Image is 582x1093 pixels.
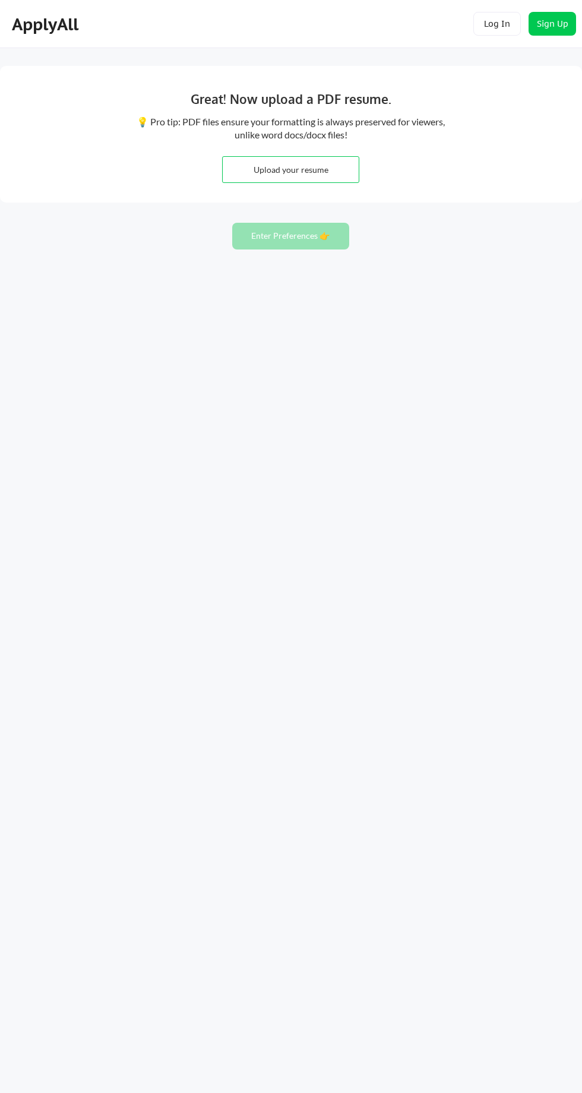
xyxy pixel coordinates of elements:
button: Log In [473,12,521,36]
button: Enter Preferences 👉 [232,223,350,249]
div: 💡 Pro tip: PDF files ensure your formatting is always preserved for viewers, unlike word docs/doc... [124,115,458,142]
button: Sign Up [529,12,576,36]
div: Great! Now upload a PDF resume. [112,90,470,109]
div: ApplyAll [12,14,82,34]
